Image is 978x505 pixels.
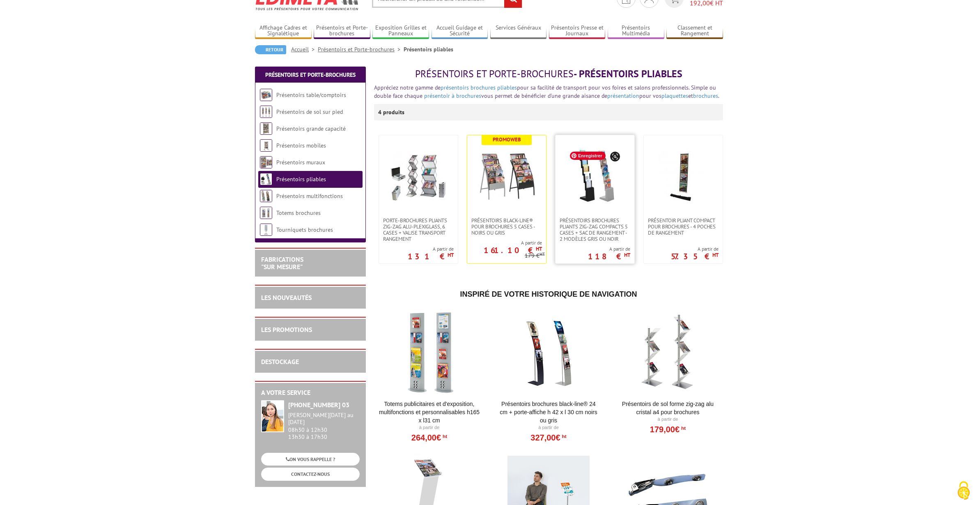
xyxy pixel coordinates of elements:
div: [PERSON_NAME][DATE] au [DATE] [288,412,360,426]
a: Présentoirs de sol sur pied [276,108,343,115]
span: Inspiré de votre historique de navigation [460,290,637,298]
a: DESTOCKAGE [261,357,299,366]
a: Présentoirs et Porte-brochures [265,71,356,78]
a: Présentoirs Black-Line® pour brochures 5 Cases - Noirs ou Gris [467,217,546,236]
a: Présentoirs pliables [276,175,326,183]
sup: HT [712,251,719,258]
a: 327,00€HT [530,435,566,440]
a: Accueil Guidage et Sécurité [432,24,488,38]
a: Accueil [291,46,318,53]
a: Présentoirs multifonctions [276,192,343,200]
a: Présentoirs et Porte-brochures [314,24,370,38]
a: FABRICATIONS"Sur Mesure" [261,255,303,271]
sup: HT [680,425,686,431]
img: Tourniquets brochures [260,224,272,236]
img: Présentoir pliant compact pour brochures - 4 poches de rangement [654,148,712,205]
a: CONTACTEZ-NOUS [261,468,360,480]
sup: HT [441,434,447,439]
span: Présentoir pliant compact pour brochures - 4 poches de rangement [648,217,719,236]
h1: - Présentoirs pliables [374,69,723,79]
span: Porte-Brochures pliants ZIG-ZAG Alu-Plexiglass, 6 cases + valise transport rangement [383,217,454,242]
span: Présentoirs et Porte-brochures [415,67,574,80]
a: Présentoirs brochures pliants Zig-Zag compacts 5 cases + sac de rangement - 2 Modèles Gris ou Noir [556,217,634,242]
a: Présentoirs grande capacité [276,125,346,132]
sup: HT [536,245,542,252]
p: 161.10 € [484,248,542,253]
a: Présentoir pliant compact pour brochures - 4 poches de rangement [644,217,723,236]
img: Présentoirs grande capacité [260,122,272,135]
a: Tourniquets brochures [276,226,333,233]
span: A partir de [588,246,630,252]
button: Cookies (fenêtre modale) [949,477,978,505]
div: 08h30 à 12h30 13h30 à 17h30 [288,412,360,440]
a: Services Généraux [490,24,547,38]
a: 179,00€HT [650,427,686,432]
p: À partir de [379,424,480,431]
p: 131 € [408,254,454,259]
a: LES PROMOTIONS [261,325,312,334]
a: présentation [607,92,639,99]
img: Présentoirs pliables [260,173,272,185]
b: Promoweb [493,136,521,143]
p: 118 € [588,254,630,259]
span: A partir de [467,240,542,246]
a: Présentoirs de sol forme ZIG-ZAG Alu Cristal A4 pour brochures [617,400,719,416]
a: LES NOUVEAUTÉS [261,293,312,302]
span: A partir de [408,246,454,252]
a: Présentoirs Multimédia [608,24,664,38]
img: Présentoirs table/comptoirs [260,89,272,101]
a: Totems brochures [276,209,321,217]
p: À partir de [498,424,599,431]
a: Présentoirs mobiles [276,142,326,149]
sup: HT [624,251,630,258]
a: Présentoirs et Porte-brochures [318,46,404,53]
p: 57.35 € [671,254,719,259]
a: ON VOUS RAPPELLE ? [261,453,360,466]
a: Classement et Rangement [666,24,723,38]
img: Présentoirs de sol sur pied [260,106,272,118]
a: Porte-Brochures pliants ZIG-ZAG Alu-Plexiglass, 6 cases + valise transport rangement [379,217,458,242]
a: Exposition Grilles et Panneaux [372,24,429,38]
img: Porte-Brochures pliants ZIG-ZAG Alu-Plexiglass, 6 cases + valise transport rangement [390,148,447,205]
li: Présentoirs pliables [404,45,453,53]
img: Présentoirs multifonctions [260,190,272,202]
a: Présentoirs Presse et Journaux [549,24,606,38]
img: Présentoirs muraux [260,156,272,168]
span: A partir de [671,246,719,252]
a: présentoir à brochures [424,92,481,99]
p: 179 € [525,253,545,259]
p: 4 produits [378,104,409,120]
img: Totems brochures [260,207,272,219]
a: Affichage Cadres et Signalétique [255,24,312,38]
a: Présentoirs table/comptoirs [276,91,346,99]
img: widget-service.jpg [261,400,284,432]
img: Présentoirs brochures pliants Zig-Zag compacts 5 cases + sac de rangement - 2 Modèles Gris ou Noir [566,148,624,205]
p: À partir de [617,416,719,423]
a: présentoirs brochures pliables [441,84,517,91]
a: Présentoirs muraux [276,159,325,166]
img: Cookies (fenêtre modale) [953,480,974,501]
span: Enregistrer [570,152,606,160]
img: Présentoirs mobiles [260,139,272,152]
span: Présentoirs Black-Line® pour brochures 5 Cases - Noirs ou Gris [471,217,542,236]
strong: [PHONE_NUMBER] 03 [288,401,349,409]
a: Retour [255,45,286,54]
h2: A votre service [261,389,360,397]
span: Présentoirs brochures pliants Zig-Zag compacts 5 cases + sac de rangement - 2 Modèles Gris ou Noir [560,217,630,242]
img: Présentoirs Black-Line® pour brochures 5 Cases - Noirs ou Gris [478,148,535,205]
sup: HT [540,251,545,257]
a: Présentoirs brochures Black-Line® 24 cm + porte-affiche H 42 x L 30 cm Noirs ou Gris [498,400,599,424]
a: Totems publicitaires et d'exposition, multifonctions et personnalisables H165 X L31 CM [379,400,480,424]
a: 264,00€HT [411,435,447,440]
font: Appréciez notre gamme de pour sa facilité de transport pour vos foires et salons professionnels. ... [374,84,719,99]
a: brochures [693,92,718,99]
sup: HT [448,251,454,258]
sup: HT [560,434,567,439]
a: plaquettes [661,92,688,99]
